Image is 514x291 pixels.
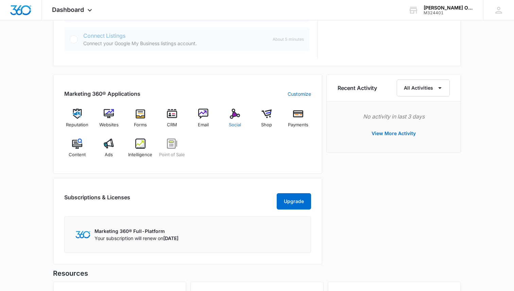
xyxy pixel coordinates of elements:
[64,90,140,98] h2: Marketing 360® Applications
[397,79,450,96] button: All Activities
[128,151,152,158] span: Intelligence
[127,109,154,133] a: Forms
[159,109,185,133] a: CRM
[285,109,311,133] a: Payments
[261,122,272,128] span: Shop
[167,122,177,128] span: CRM
[105,151,113,158] span: Ads
[222,109,248,133] a: Social
[134,122,147,128] span: Forms
[159,139,185,163] a: Point of Sale
[64,139,90,163] a: Content
[66,122,88,128] span: Reputation
[52,6,84,13] span: Dashboard
[64,109,90,133] a: Reputation
[127,139,154,163] a: Intelligence
[277,193,311,210] button: Upgrade
[69,151,86,158] span: Content
[64,193,130,207] h2: Subscriptions & Licenses
[338,112,450,121] p: No activity in last 3 days
[95,235,178,242] p: Your subscription will renew on
[198,122,209,128] span: Email
[365,125,423,142] button: View More Activity
[99,122,119,128] span: Websites
[229,122,241,128] span: Social
[75,231,90,238] img: Marketing 360 Logo
[96,109,122,133] a: Websites
[83,40,267,47] p: Connect your Google My Business listings account.
[96,139,122,163] a: Ads
[163,235,178,241] span: [DATE]
[288,90,311,97] a: Customize
[288,122,308,128] span: Payments
[424,5,473,11] div: account name
[338,84,377,92] h6: Recent Activity
[159,151,185,158] span: Point of Sale
[95,228,178,235] p: Marketing 360® Full-Platform
[53,268,461,278] h5: Resources
[273,36,304,42] span: About 5 minutes
[254,109,280,133] a: Shop
[190,109,217,133] a: Email
[424,11,473,15] div: account id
